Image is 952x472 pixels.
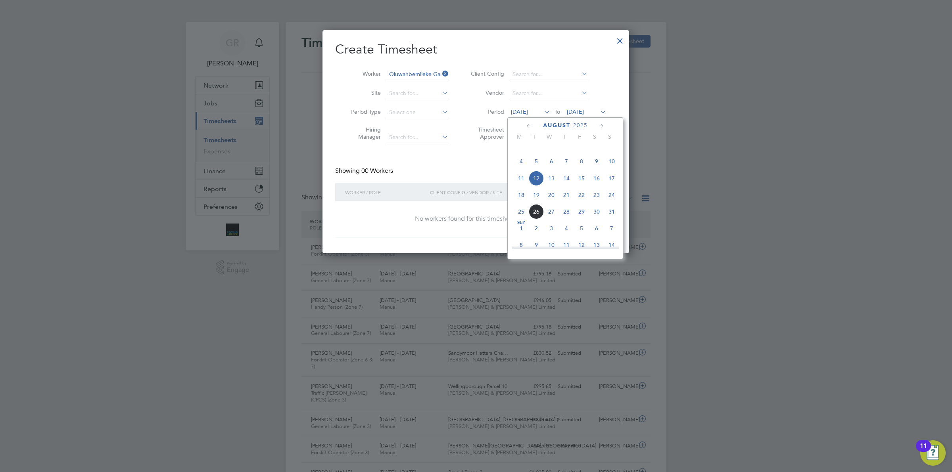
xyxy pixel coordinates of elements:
[543,122,570,129] span: August
[567,108,584,115] span: [DATE]
[529,154,544,169] span: 5
[345,70,381,77] label: Worker
[574,221,589,236] span: 5
[574,171,589,186] span: 15
[544,221,559,236] span: 3
[559,204,574,219] span: 28
[542,133,557,140] span: W
[604,187,619,203] span: 24
[574,237,589,252] span: 12
[559,237,574,252] span: 11
[552,107,562,117] span: To
[529,204,544,219] span: 26
[428,183,555,201] div: Client Config / Vendor / Site
[572,133,587,140] span: F
[514,221,529,236] span: 1
[529,237,544,252] span: 9
[604,171,619,186] span: 17
[335,41,616,58] h2: Create Timesheet
[589,171,604,186] span: 16
[529,171,544,186] span: 12
[920,440,946,466] button: Open Resource Center, 11 new notifications
[587,133,602,140] span: S
[544,154,559,169] span: 6
[604,204,619,219] span: 31
[512,133,527,140] span: M
[544,171,559,186] span: 13
[574,187,589,203] span: 22
[468,108,504,115] label: Period
[544,237,559,252] span: 10
[559,171,574,186] span: 14
[345,89,381,96] label: Site
[604,237,619,252] span: 14
[589,204,604,219] span: 30
[557,133,572,140] span: T
[468,89,504,96] label: Vendor
[386,107,449,118] input: Select one
[386,69,449,80] input: Search for...
[514,204,529,219] span: 25
[604,154,619,169] span: 10
[559,187,574,203] span: 21
[559,221,574,236] span: 4
[920,446,927,456] div: 11
[602,133,617,140] span: S
[514,237,529,252] span: 8
[589,154,604,169] span: 9
[559,154,574,169] span: 7
[386,132,449,143] input: Search for...
[511,108,528,115] span: [DATE]
[468,126,504,140] label: Timesheet Approver
[343,183,428,201] div: Worker / Role
[589,221,604,236] span: 6
[574,204,589,219] span: 29
[604,221,619,236] span: 7
[345,108,381,115] label: Period Type
[510,69,588,80] input: Search for...
[574,154,589,169] span: 8
[514,171,529,186] span: 11
[529,221,544,236] span: 2
[343,215,608,223] div: No workers found for this timesheet period.
[468,70,504,77] label: Client Config
[544,204,559,219] span: 27
[345,126,381,140] label: Hiring Manager
[335,167,395,175] div: Showing
[386,88,449,99] input: Search for...
[573,122,587,129] span: 2025
[510,88,588,99] input: Search for...
[514,221,529,225] span: Sep
[361,167,393,175] span: 00 Workers
[527,133,542,140] span: T
[544,187,559,203] span: 20
[514,187,529,203] span: 18
[514,154,529,169] span: 4
[589,237,604,252] span: 13
[589,187,604,203] span: 23
[529,187,544,203] span: 19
